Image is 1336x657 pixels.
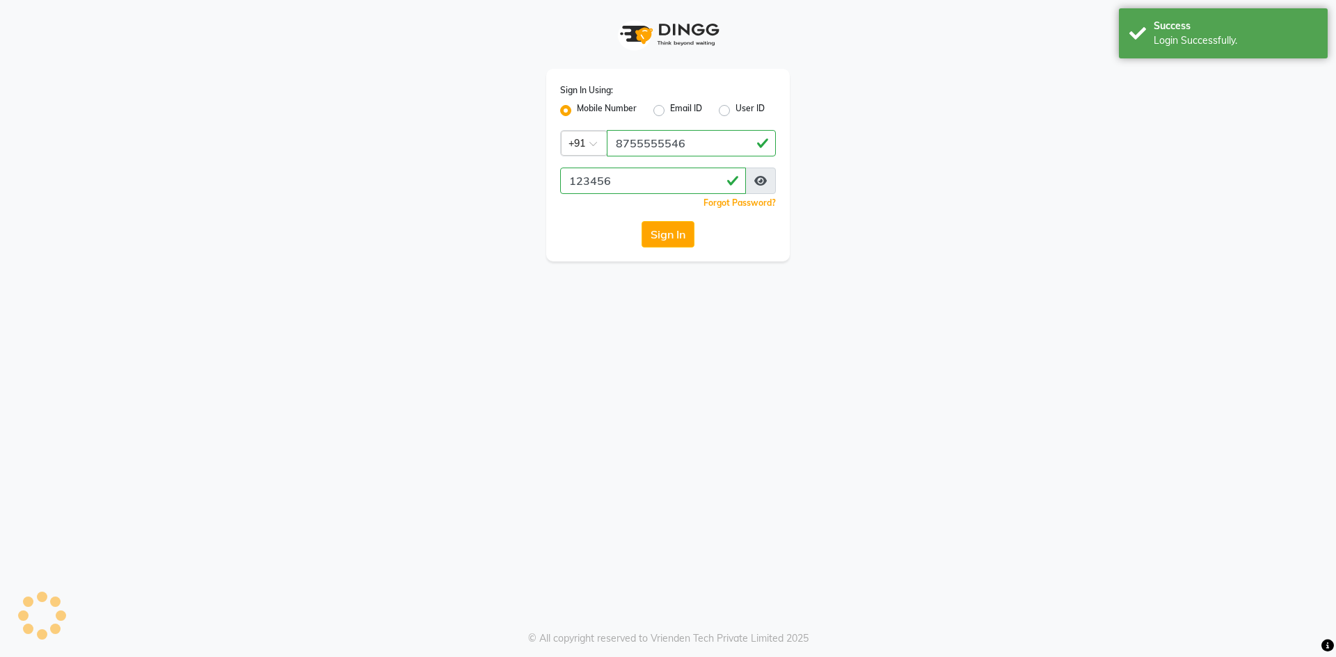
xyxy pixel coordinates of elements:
input: Username [560,168,746,194]
button: Sign In [642,221,694,248]
div: Success [1154,19,1317,33]
div: Login Successfully. [1154,33,1317,48]
img: logo1.svg [612,14,724,55]
label: Sign In Using: [560,84,613,97]
label: User ID [735,102,765,119]
a: Forgot Password? [703,197,776,208]
input: Username [607,130,776,156]
label: Mobile Number [577,102,637,119]
label: Email ID [670,102,702,119]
